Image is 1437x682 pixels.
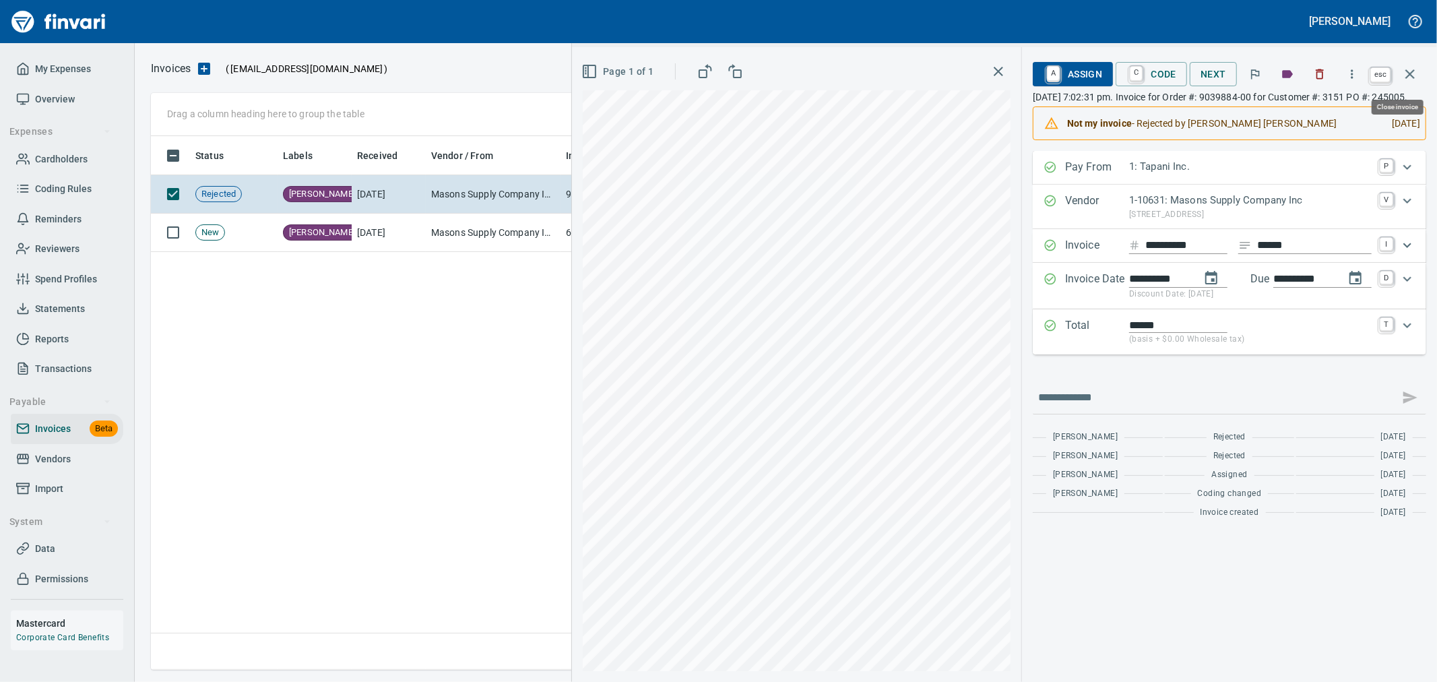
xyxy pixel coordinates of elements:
button: Payable [4,390,117,414]
span: This records your message into the invoice and notifies anyone mentioned [1394,381,1426,414]
p: Invoices [151,61,191,77]
p: Invoice Date [1065,271,1129,301]
p: 1-10631: Masons Supply Company Inc [1129,193,1372,208]
a: P [1380,159,1393,173]
td: [DATE] [352,214,426,252]
td: 9039884-00 [561,175,662,214]
p: Pay From [1065,159,1129,177]
span: Payable [9,394,111,410]
button: Expenses [4,119,117,144]
div: Expand [1033,263,1426,309]
span: [DATE] [1381,431,1406,444]
span: [DATE] [1381,449,1406,463]
span: Invoice Number [566,148,652,164]
button: CCode [1116,62,1187,86]
td: [DATE] [352,175,426,214]
span: [DATE] [1381,506,1406,520]
a: Corporate Card Benefits [16,633,109,642]
a: Cardholders [11,144,123,175]
button: Flag [1240,59,1270,89]
span: [EMAIL_ADDRESS][DOMAIN_NAME] [229,62,384,75]
div: - Rejected by [PERSON_NAME] [PERSON_NAME] [1067,111,1381,135]
span: Spend Profiles [35,271,97,288]
span: [PERSON_NAME] [1053,431,1118,444]
button: Page 1 of 1 [579,59,659,84]
span: Beta [90,421,118,437]
span: Labels [283,148,330,164]
p: Vendor [1065,193,1129,221]
span: Page 1 of 1 [584,63,653,80]
a: D [1380,271,1393,284]
span: Reviewers [35,241,79,257]
a: V [1380,193,1393,206]
button: Discard [1305,59,1335,89]
span: Permissions [35,571,88,588]
a: Spend Profiles [11,264,123,294]
a: esc [1370,67,1391,82]
a: Import [11,474,123,504]
span: [PERSON_NAME] [1053,468,1118,482]
span: [DATE] [1381,468,1406,482]
span: Coding Rules [35,181,92,197]
button: Next [1190,62,1237,87]
p: Invoice [1065,237,1129,255]
span: Rejected [1213,449,1246,463]
span: New [196,226,224,239]
span: System [9,514,111,530]
a: A [1047,66,1060,81]
svg: Invoice description [1238,239,1252,252]
a: Transactions [11,354,123,384]
span: Vendor / From [431,148,493,164]
p: Total [1065,317,1129,346]
p: ( ) [218,62,388,75]
p: Drag a column heading here to group the table [167,107,364,121]
p: Discount Date: [DATE] [1129,288,1372,301]
span: Reminders [35,211,82,228]
a: My Expenses [11,54,123,84]
button: Labels [1273,59,1302,89]
h6: Mastercard [16,616,123,631]
span: Received [357,148,397,164]
img: Finvari [8,5,109,38]
a: Reviewers [11,234,123,264]
button: More [1337,59,1367,89]
span: Received [357,148,415,164]
a: Reports [11,324,123,354]
span: [DATE] [1381,487,1406,501]
a: C [1130,66,1143,81]
span: Code [1126,63,1176,86]
span: My Expenses [35,61,91,77]
svg: Invoice number [1129,237,1140,253]
strong: Not my invoice [1067,118,1132,129]
span: Statements [35,301,85,317]
a: Coding Rules [11,174,123,204]
p: [STREET_ADDRESS] [1129,208,1372,222]
a: Reminders [11,204,123,235]
span: Labels [283,148,313,164]
span: Next [1201,66,1226,83]
button: AAssign [1033,62,1113,86]
a: Vendors [11,444,123,474]
nav: breadcrumb [151,61,191,77]
button: change due date [1339,262,1372,294]
td: Masons Supply Company Inc (1-10631) [426,214,561,252]
span: Status [195,148,241,164]
p: (basis + $0.00 Wholesale tax) [1129,333,1372,346]
a: T [1380,317,1393,331]
span: Data [35,540,55,557]
span: Cardholders [35,151,88,168]
button: change date [1195,262,1227,294]
div: Expand [1033,309,1426,354]
span: [PERSON_NAME] [1053,449,1118,463]
span: Assigned [1211,468,1247,482]
span: Import [35,480,63,497]
p: 1: Tapani Inc. [1129,159,1372,175]
td: 6050596-00 [561,214,662,252]
span: Vendor / From [431,148,511,164]
span: Invoice Number [566,148,635,164]
a: I [1380,237,1393,251]
button: [PERSON_NAME] [1306,11,1394,32]
div: Expand [1033,185,1426,229]
span: Overview [35,91,75,108]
